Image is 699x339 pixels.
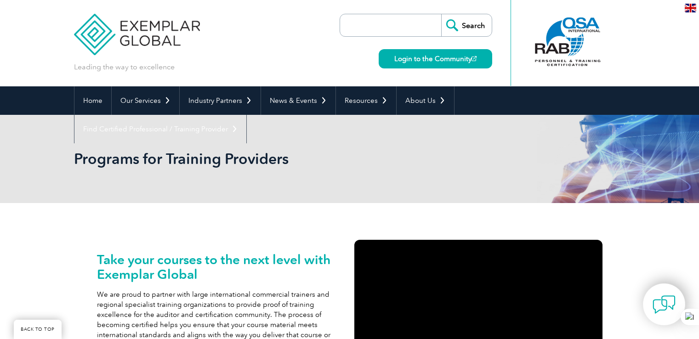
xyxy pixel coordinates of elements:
[74,86,111,115] a: Home
[14,320,62,339] a: BACK TO TOP
[97,252,345,282] h2: Take your courses to the next level with Exemplar Global
[441,14,492,36] input: Search
[74,62,175,72] p: Leading the way to excellence
[472,56,477,61] img: open_square.png
[685,4,696,12] img: en
[74,152,460,166] h2: Programs for Training Providers
[261,86,335,115] a: News & Events
[180,86,261,115] a: Industry Partners
[112,86,179,115] a: Our Services
[397,86,454,115] a: About Us
[336,86,396,115] a: Resources
[74,115,246,143] a: Find Certified Professional / Training Provider
[379,49,492,68] a: Login to the Community
[653,293,676,316] img: contact-chat.png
